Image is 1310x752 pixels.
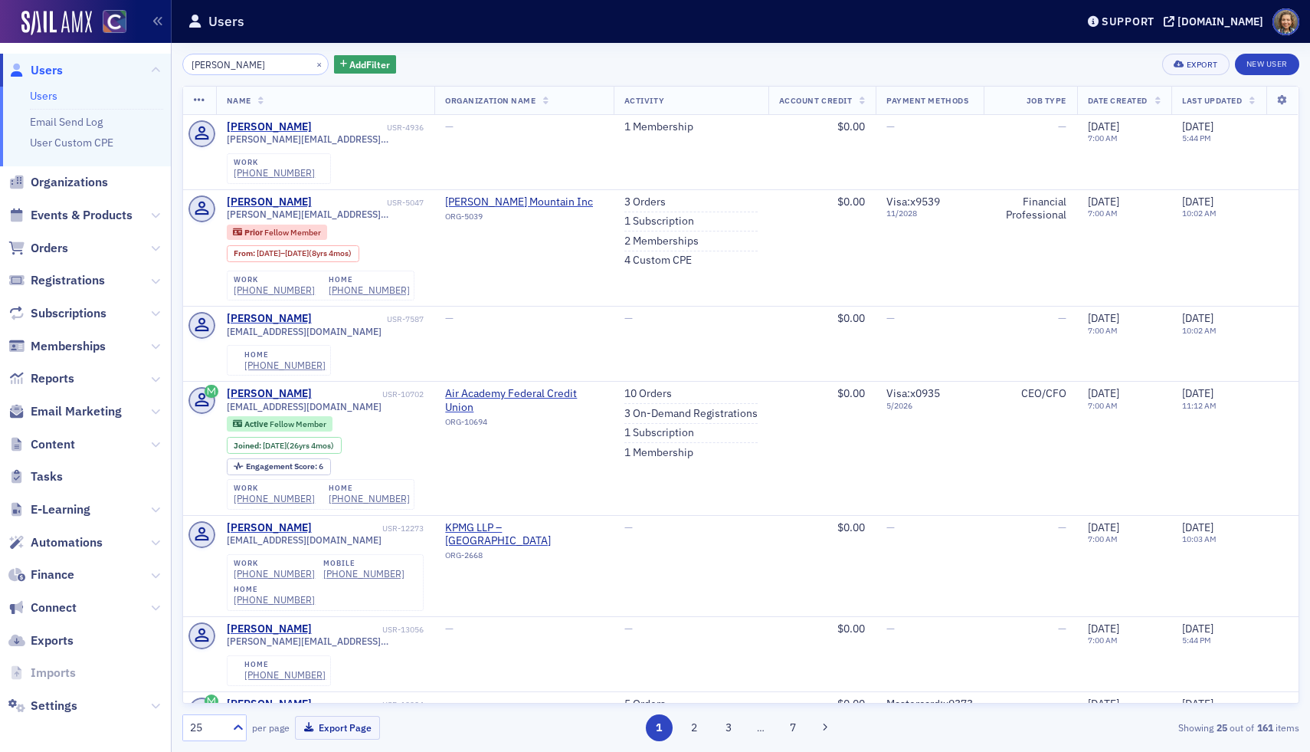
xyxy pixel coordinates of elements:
span: Email Marketing [31,403,122,420]
time: 7:00 AM [1088,400,1118,411]
span: Subscriptions [31,305,106,322]
div: [PERSON_NAME] [227,622,312,636]
a: Exports [8,632,74,649]
strong: 25 [1213,721,1230,734]
span: [DATE] [1088,697,1119,711]
span: Finance [31,566,74,583]
a: [PHONE_NUMBER] [329,493,410,504]
a: 1 Membership [624,120,693,134]
a: E-Learning [8,501,90,518]
a: Air Academy Federal Credit Union [445,387,603,414]
span: [DATE] [1088,622,1119,635]
div: work [234,559,315,568]
span: — [445,697,454,711]
span: — [445,622,454,635]
a: 5 Orders [624,698,666,711]
span: E-Learning [31,501,90,518]
div: ORG-10694 [445,417,603,432]
span: Orders [31,240,68,257]
div: [PHONE_NUMBER] [234,167,315,179]
span: $0.00 [837,622,865,635]
time: 10:02 AM [1182,208,1217,218]
button: Export [1162,54,1229,75]
span: Content [31,436,75,453]
button: [DOMAIN_NAME] [1164,16,1269,27]
span: [DATE] [1182,311,1213,325]
a: [PERSON_NAME] [227,195,312,209]
div: [PHONE_NUMBER] [234,568,315,580]
div: USR-12273 [314,524,424,534]
a: [PHONE_NUMBER] [244,360,326,371]
a: Connect [8,599,77,616]
div: Export [1187,61,1218,69]
span: Joined : [234,441,263,451]
span: — [1058,120,1066,133]
h1: Users [208,12,244,31]
span: — [624,622,633,635]
a: [PERSON_NAME] [227,312,312,326]
a: 2 Memberships [624,235,699,248]
span: Users [31,62,63,79]
a: New User [1235,54,1299,75]
time: 7:00 AM [1088,635,1118,645]
span: Active [244,419,270,429]
a: [PERSON_NAME] [227,521,312,535]
a: Automations [8,534,103,551]
a: Tasks [8,468,63,485]
div: CEO/CFO [994,387,1066,401]
span: [EMAIL_ADDRESS][DOMAIN_NAME] [227,326,382,337]
time: 7:00 AM [1088,534,1118,544]
a: Email Send Log [30,115,103,129]
span: KPMG LLP – Denver [445,521,603,548]
span: Registrations [31,272,105,289]
a: User Custom CPE [30,136,113,149]
time: 5:44 PM [1182,133,1211,143]
time: 11:12 AM [1182,400,1217,411]
a: Finance [8,566,74,583]
a: Email Marketing [8,403,122,420]
span: — [886,311,895,325]
div: From: 2014-09-30 00:00:00 [227,245,359,262]
a: 1 Membership [624,446,693,460]
div: – (8yrs 4mos) [257,248,352,258]
div: ORG-5039 [445,212,593,227]
span: — [624,520,633,534]
a: View Homepage [92,10,126,36]
span: [DATE] [1182,195,1213,209]
span: Connect [31,599,77,616]
div: [PHONE_NUMBER] [234,493,315,504]
time: 7:00 AM [1088,133,1118,143]
strong: 161 [1254,721,1276,734]
time: 7:00 AM [1088,325,1118,336]
span: Fellow Member [264,227,321,238]
div: Active: Active: Fellow Member [227,416,333,432]
a: 10 Orders [624,387,672,401]
span: [DATE] [1182,622,1213,635]
span: Settings [31,698,77,714]
a: Imports [8,665,76,681]
span: Prior [244,227,264,238]
button: AddFilter [334,55,397,74]
span: [PERSON_NAME][EMAIL_ADDRESS][DOMAIN_NAME] [227,133,424,145]
div: [PERSON_NAME] [227,698,312,711]
a: Prior Fellow Member [233,227,320,237]
div: Showing out of items [938,721,1299,734]
a: [PERSON_NAME] [227,120,312,134]
span: 5 / 2026 [886,401,973,411]
div: home [329,275,410,284]
span: Automations [31,534,103,551]
span: [DATE] [1088,120,1119,133]
a: Reports [8,370,74,387]
span: [DATE] [1182,697,1213,711]
span: Visa : x0935 [886,386,940,400]
div: USR-10702 [314,389,424,399]
span: Fellow Member [270,419,326,429]
a: 3 On-Demand Registrations [624,407,758,421]
span: Events & Products [31,207,133,224]
a: 1 Subscription [624,215,694,228]
span: Visa : x9539 [886,195,940,209]
span: … [750,721,771,734]
span: Imports [31,665,76,681]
